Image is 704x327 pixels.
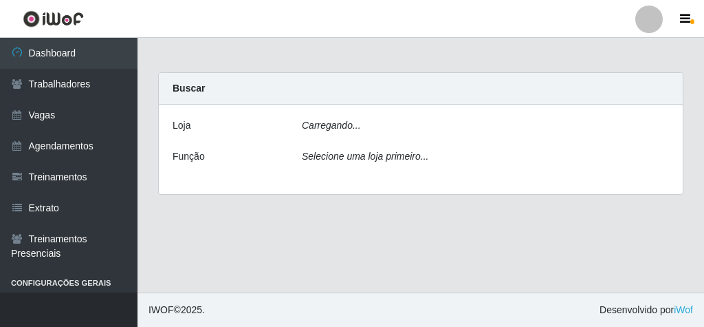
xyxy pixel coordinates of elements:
span: IWOF [148,304,174,315]
span: Desenvolvido por [599,303,693,317]
i: Selecione uma loja primeiro... [302,151,428,162]
label: Função [173,149,205,164]
strong: Buscar [173,83,205,94]
i: Carregando... [302,120,361,131]
span: © 2025 . [148,303,205,317]
a: iWof [674,304,693,315]
img: CoreUI Logo [23,10,84,28]
label: Loja [173,118,190,133]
